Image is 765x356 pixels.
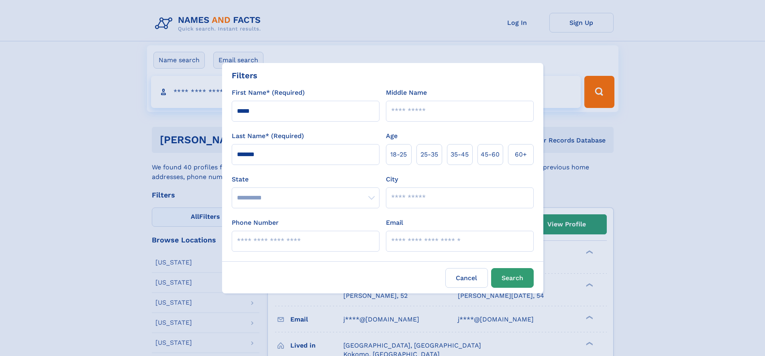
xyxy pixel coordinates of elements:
[232,131,304,141] label: Last Name* (Required)
[232,218,279,228] label: Phone Number
[386,88,427,98] label: Middle Name
[386,131,398,141] label: Age
[491,268,534,288] button: Search
[386,218,403,228] label: Email
[232,88,305,98] label: First Name* (Required)
[232,69,257,81] div: Filters
[390,150,407,159] span: 18‑25
[445,268,488,288] label: Cancel
[451,150,469,159] span: 35‑45
[420,150,438,159] span: 25‑35
[232,175,379,184] label: State
[515,150,527,159] span: 60+
[481,150,500,159] span: 45‑60
[386,175,398,184] label: City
